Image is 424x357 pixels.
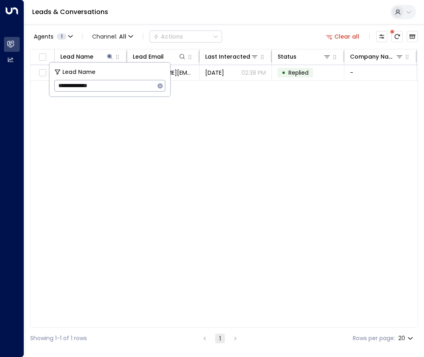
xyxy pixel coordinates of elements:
[89,31,136,42] span: Channel:
[60,52,114,61] div: Lead Name
[153,33,183,40] div: Actions
[278,52,296,61] div: Status
[241,69,266,77] p: 02:38 PM
[407,31,418,42] button: Archived Leads
[37,68,47,78] span: Toggle select row
[119,33,126,40] span: All
[150,31,222,43] button: Actions
[288,69,309,77] span: Replied
[57,33,66,40] span: 1
[89,31,136,42] button: Channel:All
[205,69,224,77] span: Yesterday
[200,333,241,343] nav: pagination navigation
[62,67,95,77] span: Lead Name
[205,52,250,61] div: Last Interacted
[391,31,403,42] span: There are new threads available. Refresh the grid to view the latest updates.
[353,334,395,343] label: Rows per page:
[205,52,259,61] div: Last Interacted
[60,52,93,61] div: Lead Name
[282,66,286,80] div: •
[344,65,417,80] td: -
[32,7,108,16] a: Leads & Conversations
[215,334,225,343] button: page 1
[350,52,395,61] div: Company Name
[350,52,403,61] div: Company Name
[323,31,363,42] button: Clear all
[30,31,76,42] button: Agents1
[34,34,54,39] span: Agents
[376,31,387,42] button: Customize
[133,52,164,61] div: Lead Email
[37,52,47,62] span: Toggle select all
[30,334,87,343] div: Showing 1-1 of 1 rows
[398,333,415,344] div: 20
[150,31,222,43] div: Button group with a nested menu
[133,52,186,61] div: Lead Email
[278,52,331,61] div: Status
